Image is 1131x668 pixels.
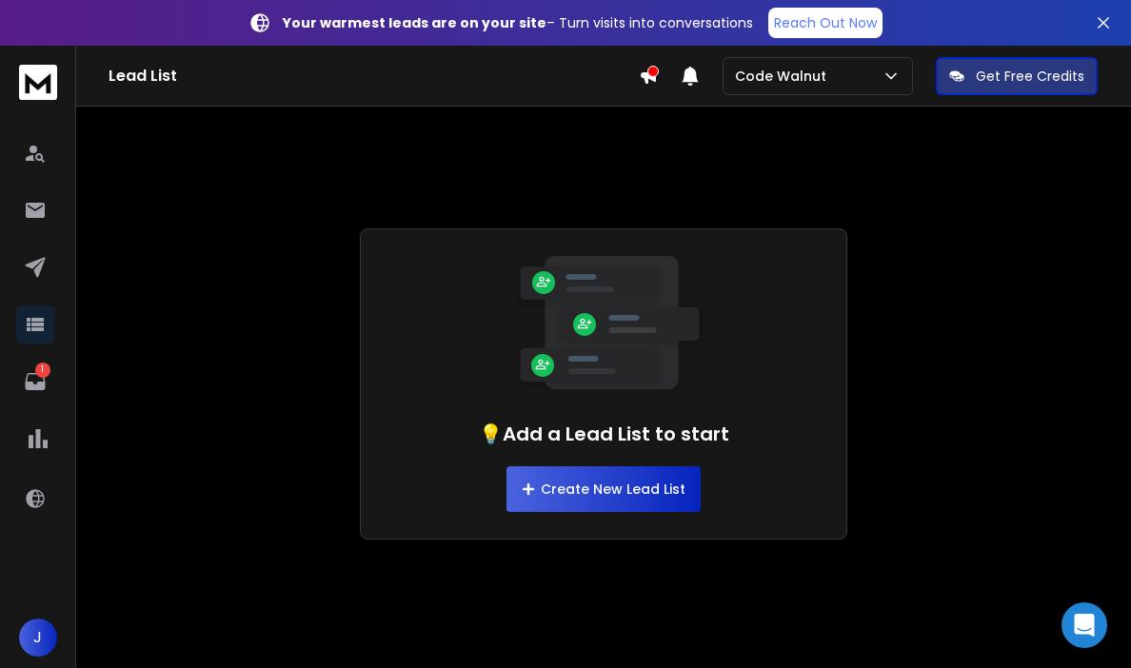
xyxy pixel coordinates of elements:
p: Get Free Credits [976,67,1084,86]
p: 1 [35,363,50,378]
div: Open Intercom Messenger [1062,602,1107,648]
button: Create New Lead List [506,466,701,512]
p: Reach Out Now [774,13,877,32]
p: – Turn visits into conversations [283,13,753,32]
strong: Your warmest leads are on your site [283,13,546,32]
a: Reach Out Now [768,8,883,38]
h1: Lead List [109,65,639,88]
button: Get Free Credits [936,57,1098,95]
a: 1 [16,363,54,401]
img: logo [19,65,57,100]
h1: 💡Add a Lead List to start [479,421,729,447]
button: J [19,619,57,657]
p: Code Walnut [735,67,834,86]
